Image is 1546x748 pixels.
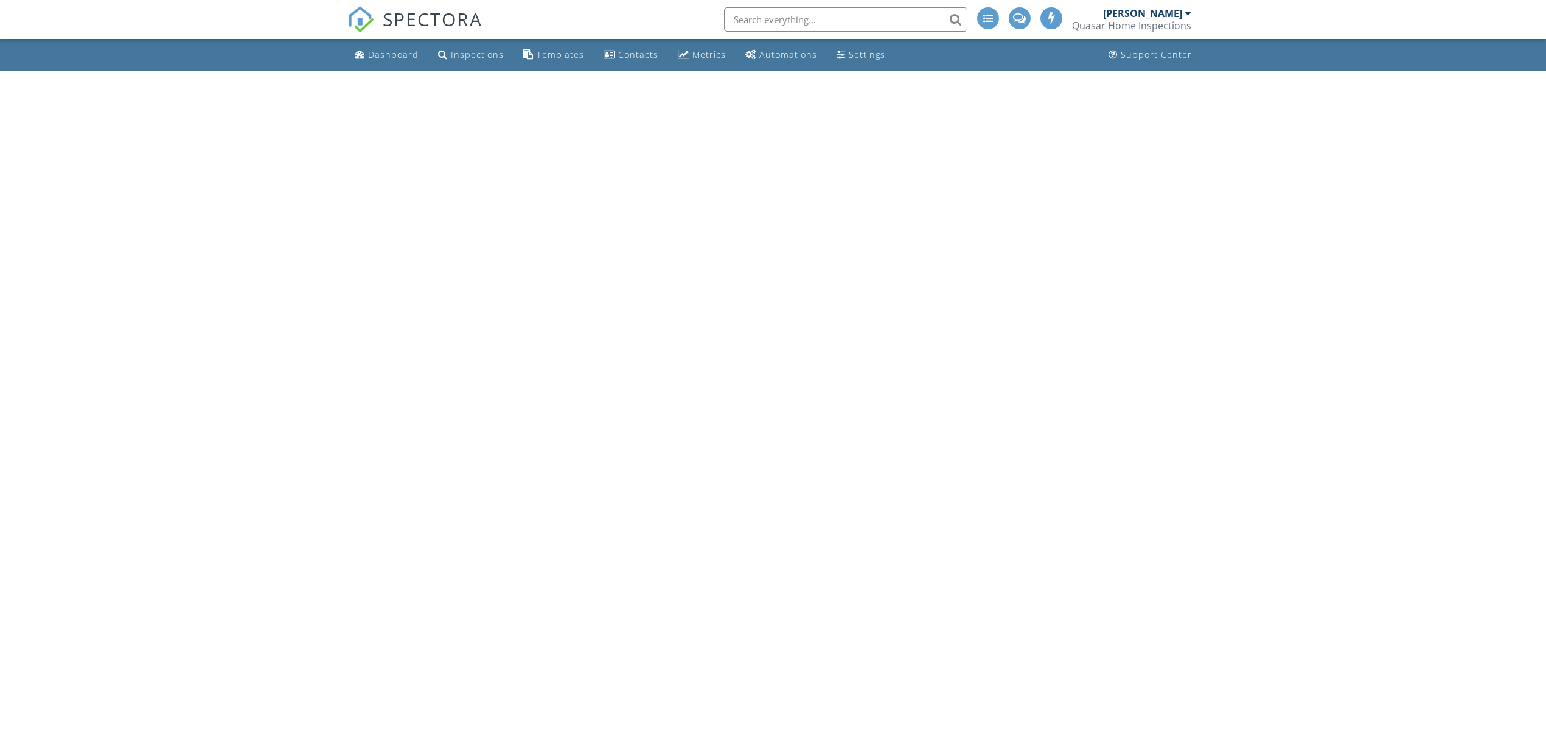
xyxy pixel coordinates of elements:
div: Contacts [618,49,658,60]
img: The Best Home Inspection Software - Spectora [347,6,374,33]
a: Templates [518,44,589,66]
div: Settings [849,49,885,60]
a: Support Center [1104,44,1197,66]
div: Inspections [451,49,504,60]
div: Dashboard [368,49,419,60]
input: Search everything... [724,7,967,32]
div: Metrics [692,49,726,60]
div: Quasar Home Inspections [1072,19,1191,32]
div: Support Center [1121,49,1192,60]
a: SPECTORA [347,16,482,42]
a: Dashboard [350,44,423,66]
div: [PERSON_NAME] [1103,7,1182,19]
span: SPECTORA [383,6,482,32]
a: Settings [832,44,890,66]
div: Automations [759,49,817,60]
a: Contacts [599,44,663,66]
a: Inspections [433,44,509,66]
a: Metrics [673,44,731,66]
a: Automations (Advanced) [740,44,822,66]
div: Templates [537,49,584,60]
